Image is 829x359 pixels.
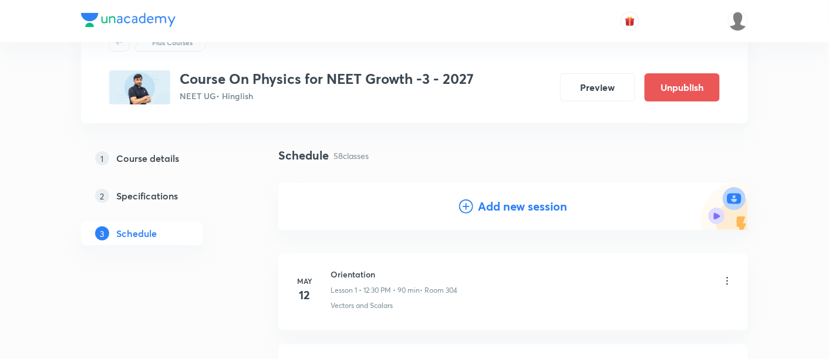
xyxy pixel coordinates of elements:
[180,90,474,102] p: NEET UG • Hinglish
[331,268,457,280] h6: Orientation
[625,16,635,26] img: avatar
[728,11,748,31] img: Mustafa kamal
[293,286,316,304] h4: 12
[81,147,241,170] a: 1Course details
[81,13,176,30] a: Company Logo
[293,276,316,286] h6: May
[333,150,369,162] p: 58 classes
[109,70,170,104] img: 46520FB2-67D2-4A36-B0A4-870FA6E59726_plus.png
[420,285,457,296] p: • Room 304
[81,13,176,27] img: Company Logo
[95,151,109,165] p: 1
[81,184,241,208] a: 2Specifications
[116,189,178,203] h5: Specifications
[116,151,179,165] h5: Course details
[95,189,109,203] p: 2
[645,73,720,101] button: Unpublish
[560,73,635,101] button: Preview
[278,147,329,164] h4: Schedule
[152,37,193,48] p: Plus Courses
[116,226,157,241] h5: Schedule
[180,70,474,87] h3: Course On Physics for NEET Growth -3 - 2027
[478,198,567,215] h4: Add new session
[701,183,748,230] img: Add
[621,12,639,31] button: avatar
[331,300,393,311] p: Vectors and Scalars
[331,285,420,296] p: Lesson 1 • 12:30 PM • 90 min
[95,226,109,241] p: 3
